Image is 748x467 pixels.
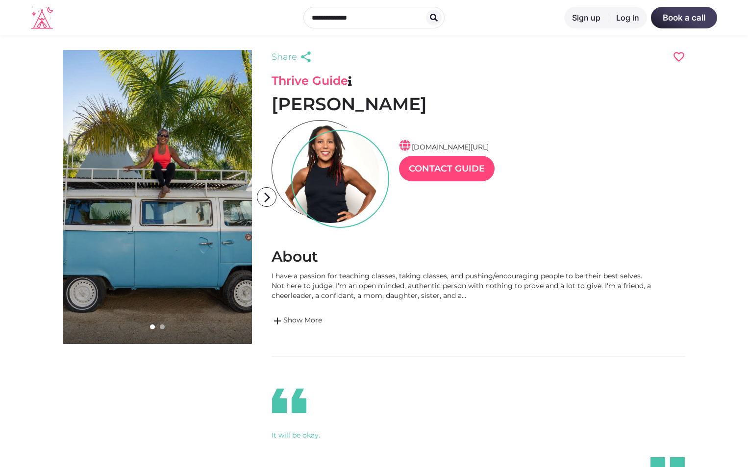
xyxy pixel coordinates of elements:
[272,50,315,64] a: Share
[272,50,297,64] span: Share
[257,188,277,207] i: arrow_forward_ios
[272,315,283,327] span: add
[272,271,654,300] div: I have a passion for teaching classes, taking classes, and pushing/encouraging people to be their...
[272,74,685,88] h3: Thrive Guide
[651,7,717,28] a: Book a call
[608,7,647,28] a: Log in
[564,7,608,28] a: Sign up
[399,156,495,181] a: Contact Guide
[272,315,654,327] a: addShow More
[272,430,685,440] div: It will be okay.
[272,247,685,266] h2: About
[399,143,489,151] a: [DOMAIN_NAME][URL]
[272,93,685,115] h1: [PERSON_NAME]
[260,386,319,416] i: format_quote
